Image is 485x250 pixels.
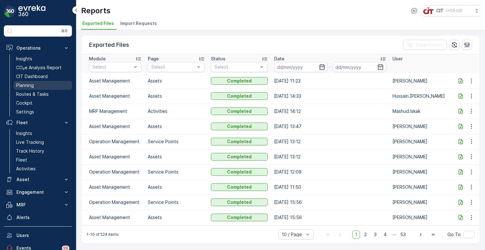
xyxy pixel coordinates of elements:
[332,62,386,72] input: dd/mm/yyyy
[81,6,111,16] p: Reports
[271,119,389,134] td: [DATE] 13:47
[14,90,72,99] a: Routes & Tasks
[14,63,72,72] a: CO₂e Analysis Report
[392,108,449,114] p: Mashud.Iskak
[227,154,252,160] p: Completed
[392,184,449,190] p: [PERSON_NAME]
[120,20,157,27] span: Import Requests
[14,155,72,164] a: Fleet
[398,230,409,239] span: 53
[16,45,59,51] p: Operations
[227,169,252,175] p: Completed
[329,63,331,71] p: -
[227,199,252,205] p: Completed
[89,138,141,145] p: Operation Management
[423,7,434,14] img: cit-logo_pOk6rL0.png
[211,123,268,130] button: Completed
[18,5,45,18] img: logo_dark-DEwI_e13.png
[16,232,69,239] p: Users
[16,214,69,221] p: Alerts
[16,119,59,126] p: Fleet
[148,56,159,62] p: Page
[392,169,449,175] p: [PERSON_NAME]
[82,20,114,27] span: Exported Files
[14,107,72,116] a: Settings
[423,5,480,16] button: CIT(+03:00)
[89,199,141,205] p: Operation Management
[14,129,72,138] a: Insights
[14,164,72,173] a: Activities
[14,138,72,147] a: Live Tracking
[148,93,205,99] p: Assets
[16,148,44,154] p: Track History
[148,138,205,145] p: Service Points
[89,184,141,190] p: Asset Management
[392,123,449,130] p: [PERSON_NAME]
[446,8,462,13] p: ( +03:00 )
[16,64,62,71] p: CO₂e Analysis Report
[371,230,380,239] span: 3
[93,64,132,70] p: Select
[392,230,396,239] p: ...
[148,184,205,190] p: Assets
[447,231,461,238] span: Go To
[148,78,205,84] p: Assets
[16,202,59,208] p: MRF
[392,138,449,145] p: [PERSON_NAME]
[148,199,205,205] p: Service Points
[14,99,72,107] a: Cockpit
[148,154,205,160] p: Assets
[89,40,129,49] p: Exported Files
[89,214,141,221] p: Asset Management
[392,154,449,160] p: [PERSON_NAME]
[274,62,328,72] input: dd/mm/yyyy
[16,56,32,62] p: Insights
[416,42,443,48] p: Clear Filters
[16,189,59,195] p: Engagement
[392,214,449,221] p: [PERSON_NAME]
[271,88,389,104] td: [DATE] 14:33
[16,139,44,145] p: Live Tracking
[16,91,49,97] p: Routes & Tasks
[392,199,449,205] p: [PERSON_NAME]
[14,54,72,63] a: Insights
[227,108,252,114] p: Completed
[4,198,72,211] button: MRF
[16,100,33,106] p: Cockpit
[148,169,205,175] p: Service Points
[381,230,390,239] span: 4
[16,109,34,115] p: Settings
[271,180,389,195] td: [DATE] 11:50
[61,28,68,34] p: ⌘B
[361,230,370,239] span: 2
[89,169,141,175] p: Operation Management
[14,81,72,90] a: Planning
[87,232,119,237] p: 1-10 of 524 items
[211,107,268,115] button: Completed
[89,108,141,114] p: MRF Management
[211,183,268,191] button: Completed
[4,116,72,129] button: Fleet
[214,64,258,70] p: Select
[211,77,268,85] button: Completed
[403,40,447,50] button: Clear Filters
[89,78,141,84] p: Asset Management
[211,138,268,145] button: Completed
[16,166,36,172] p: Activities
[211,168,268,176] button: Completed
[211,214,268,221] button: Completed
[227,138,252,145] p: Completed
[227,78,252,84] p: Completed
[227,214,252,221] p: Completed
[211,92,268,100] button: Completed
[211,56,225,62] p: Status
[274,56,284,62] p: Date
[16,157,27,163] p: Fleet
[89,93,141,99] p: Asset Management
[227,123,252,130] p: Completed
[271,195,389,210] td: [DATE] 15:56
[89,154,141,160] p: Asset Management
[4,186,72,198] button: Engagement
[271,73,389,88] td: [DATE] 11:23
[392,56,403,62] p: User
